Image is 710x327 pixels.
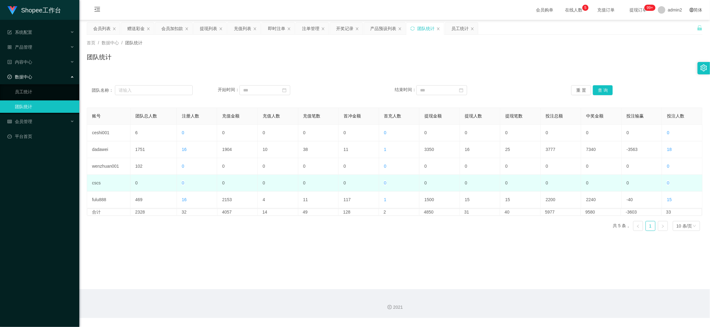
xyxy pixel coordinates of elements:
[697,25,703,31] i: 图标: unlock
[7,130,74,143] a: 图标: dashboard平台首页
[581,192,622,208] td: 2240
[436,27,440,31] i: 图标: close
[622,192,662,208] td: -40
[130,125,177,141] td: 6
[87,209,130,215] td: 合计
[419,209,460,215] td: 4850
[384,130,387,135] span: 0
[258,158,298,175] td: 0
[321,27,325,31] i: 图标: close
[662,209,702,215] td: 33
[282,88,287,92] i: 图标: calendar
[384,113,401,118] span: 首充人数
[92,113,101,118] span: 账号
[182,130,184,135] span: 0
[298,158,339,175] td: 0
[87,192,130,208] td: fulu888
[541,209,581,215] td: 5977
[258,141,298,158] td: 10
[636,224,640,228] i: 图标: left
[92,87,115,94] span: 团队名称：
[98,40,99,45] span: /
[593,85,613,95] button: 查 询
[384,180,387,185] span: 0
[626,8,650,12] span: 提现订单
[112,27,116,31] i: 图标: close
[84,304,705,311] div: 2021
[505,113,523,118] span: 提现笔数
[667,197,672,202] span: 15
[500,125,541,141] td: 0
[622,175,662,192] td: 0
[258,125,298,141] td: 0
[541,141,581,158] td: 3777
[622,158,662,175] td: 0
[460,209,500,215] td: 31
[460,141,501,158] td: 16
[677,221,692,231] div: 10 条/页
[700,64,707,71] i: 图标: setting
[7,74,32,79] span: 数据中心
[541,158,581,175] td: 0
[200,23,217,34] div: 提现列表
[7,119,32,124] span: 会员管理
[667,147,672,152] span: 18
[460,175,501,192] td: 0
[21,0,61,20] h1: Shopee工作台
[419,158,460,175] td: 0
[693,224,696,228] i: 图标: down
[658,221,668,231] li: 下一页
[500,209,540,215] td: 40
[465,113,482,118] span: 提现人数
[646,221,655,231] li: 1
[185,27,189,31] i: 图标: close
[581,209,621,215] td: 9580
[115,85,193,95] input: 请输入
[258,192,298,208] td: 4
[130,209,177,215] td: 2328
[633,221,643,231] li: 上一页
[298,141,339,158] td: 38
[219,27,223,31] i: 图标: close
[234,23,251,34] div: 充值列表
[500,158,541,175] td: 0
[644,5,655,11] sup: 288
[613,221,631,231] li: 共 5 条，
[303,113,321,118] span: 充值笔数
[471,27,474,31] i: 图标: close
[253,27,257,31] i: 图标: close
[661,224,665,228] i: 图标: right
[667,164,669,169] span: 0
[384,197,387,202] span: 1
[344,113,361,118] span: 首冲金额
[581,175,622,192] td: 0
[571,85,591,95] button: 重 置
[339,209,379,215] td: 128
[581,141,622,158] td: 7340
[217,158,258,175] td: 0
[581,125,622,141] td: 0
[7,60,32,64] span: 内容中心
[451,23,469,34] div: 员工统计
[417,23,435,34] div: 团队统计
[690,8,694,12] i: 图标: global
[7,30,32,35] span: 系统配置
[622,141,662,158] td: -3563
[87,40,95,45] span: 首页
[622,125,662,141] td: 0
[217,209,258,215] td: 4057
[424,113,442,118] span: 提现金额
[336,23,353,34] div: 开奖记录
[460,125,501,141] td: 0
[135,113,157,118] span: 团队总人数
[93,23,111,34] div: 会员列表
[15,100,74,113] a: 团队统计
[217,175,258,192] td: 0
[355,27,359,31] i: 图标: close
[541,125,581,141] td: 0
[384,147,387,152] span: 1
[182,113,199,118] span: 注册人数
[419,125,460,141] td: 0
[379,209,419,215] td: 2
[459,88,463,92] i: 图标: calendar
